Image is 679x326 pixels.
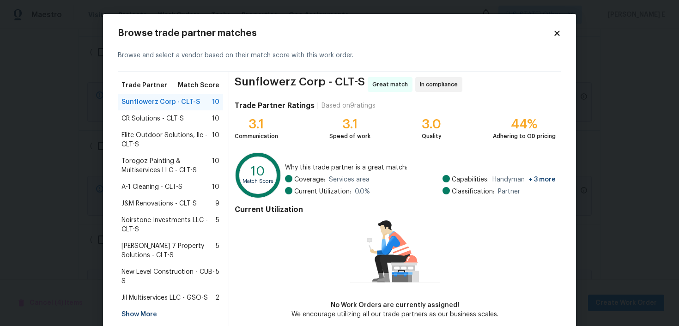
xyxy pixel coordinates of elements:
div: No Work Orders are currently assigned! [291,301,498,310]
span: Classification: [452,187,494,196]
span: Current Utilization: [294,187,351,196]
div: Based on 9 ratings [321,101,376,110]
span: Elite Outdoor Solutions, llc - CLT-S [121,131,212,149]
span: Capabilities: [452,175,489,184]
span: 0.0 % [355,187,370,196]
h4: Current Utilization [235,205,556,214]
span: In compliance [420,80,461,89]
span: Torogoz Painting & Multiservices LLC - CLT-S [121,157,212,175]
span: 5 [216,241,219,260]
span: 10 [212,97,219,107]
div: Show More [118,306,223,323]
span: Noirstone Investments LLC - CLT-S [121,216,216,234]
div: Quality [422,132,442,141]
div: Speed of work [329,132,370,141]
span: Partner [498,187,520,196]
span: J&M Renovations - CLT-S [121,199,197,208]
div: 3.0 [422,120,442,129]
div: Communication [235,132,278,141]
h2: Browse trade partner matches [118,29,553,38]
div: 3.1 [329,120,370,129]
span: 2 [215,293,219,302]
text: Match Score [242,179,273,184]
span: 5 [216,267,219,286]
span: [PERSON_NAME] 7 Property Solutions - CLT-S [121,241,216,260]
span: + 3 more [528,176,556,183]
div: We encourage utilizing all our trade partners as our business scales. [291,310,498,319]
span: 10 [212,157,219,175]
span: Jil Multiservices LLC - GSO-S [121,293,208,302]
span: 10 [212,114,219,123]
div: Adhering to OD pricing [493,132,556,141]
span: 9 [215,199,219,208]
span: Great match [372,80,412,89]
span: Services area [329,175,370,184]
span: A-1 Cleaning - CLT-S [121,182,182,192]
div: Browse and select a vendor based on their match score with this work order. [118,40,561,72]
div: 44% [493,120,556,129]
span: 10 [212,131,219,149]
span: Why this trade partner is a great match: [285,163,556,172]
span: Sunflowerz Corp - CLT-S [121,97,200,107]
span: Coverage: [294,175,325,184]
span: Handyman [492,175,556,184]
span: CR Solutions - CLT-S [121,114,184,123]
div: | [315,101,321,110]
h4: Trade Partner Ratings [235,101,315,110]
span: Sunflowerz Corp - CLT-S [235,77,365,92]
div: 3.1 [235,120,278,129]
span: 5 [216,216,219,234]
span: Match Score [178,81,219,90]
text: 10 [251,165,265,178]
span: 10 [212,182,219,192]
span: New Level Construction - CUB-S [121,267,216,286]
span: Trade Partner [121,81,167,90]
